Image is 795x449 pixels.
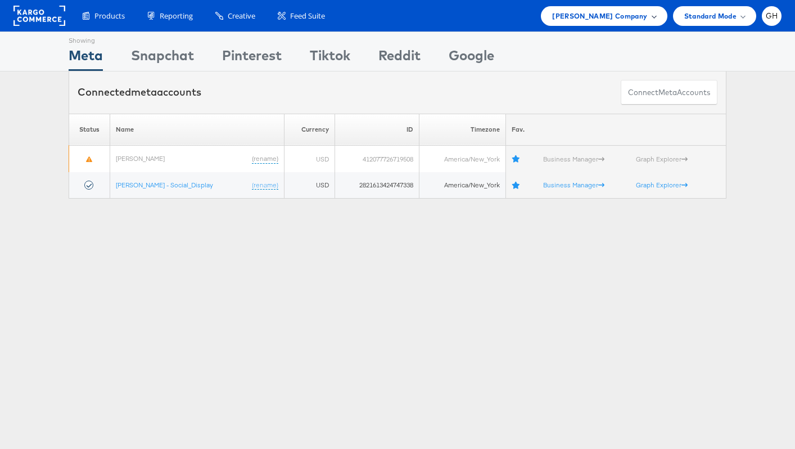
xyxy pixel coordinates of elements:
[543,181,604,189] a: Business Manager
[684,10,737,22] span: Standard Mode
[284,114,335,146] th: Currency
[228,11,255,21] span: Creative
[284,172,335,199] td: USD
[335,172,419,199] td: 2821613424747338
[378,46,421,71] div: Reddit
[290,11,325,21] span: Feed Suite
[116,154,165,163] a: [PERSON_NAME]
[335,114,419,146] th: ID
[131,46,194,71] div: Snapchat
[419,146,506,172] td: America/New_York
[419,172,506,199] td: America/New_York
[335,146,419,172] td: 412077726719508
[636,181,688,189] a: Graph Explorer
[621,80,717,105] button: ConnectmetaAccounts
[252,181,278,190] a: (rename)
[69,114,110,146] th: Status
[543,155,604,163] a: Business Manager
[636,155,688,163] a: Graph Explorer
[131,86,157,98] span: meta
[69,46,103,71] div: Meta
[419,114,506,146] th: Timezone
[552,10,647,22] span: [PERSON_NAME] Company
[284,146,335,172] td: USD
[78,85,201,100] div: Connected accounts
[222,46,282,71] div: Pinterest
[310,46,350,71] div: Tiktok
[110,114,284,146] th: Name
[252,154,278,164] a: (rename)
[116,181,213,189] a: [PERSON_NAME] - Social_Display
[766,12,778,20] span: GH
[94,11,125,21] span: Products
[160,11,193,21] span: Reporting
[658,87,677,98] span: meta
[449,46,494,71] div: Google
[69,32,103,46] div: Showing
